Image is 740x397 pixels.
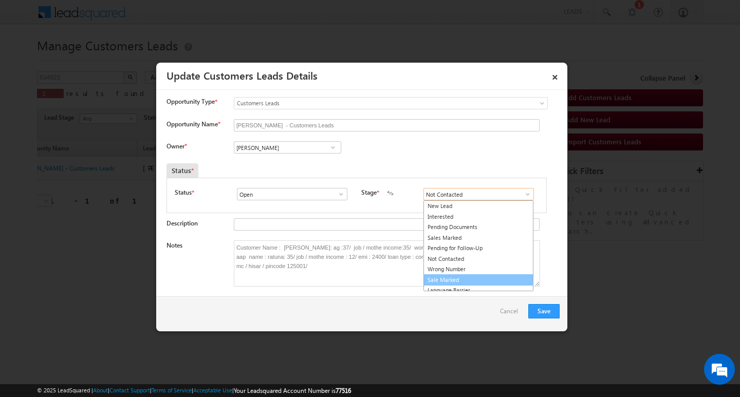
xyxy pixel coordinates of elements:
[140,316,187,330] em: Start Chat
[424,222,533,233] a: Pending Documents
[332,189,345,199] a: Show All Items
[528,304,560,318] button: Save
[423,274,533,286] a: Sale Marked
[424,285,533,296] a: Language Barrier
[361,188,377,197] label: Stage
[234,99,506,108] span: Customers Leads
[37,386,351,395] span: © 2025 LeadSquared | | | | |
[166,219,198,227] label: Description
[424,201,533,212] a: New Lead
[166,241,182,249] label: Notes
[166,142,187,150] label: Owner
[546,66,564,84] a: ×
[326,142,339,153] a: Show All Items
[166,163,198,178] div: Status
[166,97,215,106] span: Opportunity Type
[424,243,533,254] a: Pending for Follow-Up
[152,387,192,393] a: Terms of Service
[424,233,533,243] a: Sales Marked
[109,387,150,393] a: Contact Support
[175,188,192,197] label: Status
[17,54,43,67] img: d_60004797649_company_0_60004797649
[424,212,533,222] a: Interested
[13,95,188,308] textarea: Type your message and hit 'Enter'
[234,97,548,109] a: Customers Leads
[169,5,193,30] div: Minimize live chat window
[234,141,341,154] input: Type to Search
[423,188,534,200] input: Type to Search
[424,254,533,264] a: Not Contacted
[166,68,318,82] a: Update Customers Leads Details
[237,188,347,200] input: Type to Search
[193,387,232,393] a: Acceptable Use
[424,264,533,275] a: Wrong Number
[93,387,108,393] a: About
[234,387,351,394] span: Your Leadsquared Account Number is
[166,120,220,128] label: Opportunity Name
[336,387,351,394] span: 77516
[500,304,523,324] a: Cancel
[519,189,531,199] a: Show All Items
[53,54,173,67] div: Chat with us now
